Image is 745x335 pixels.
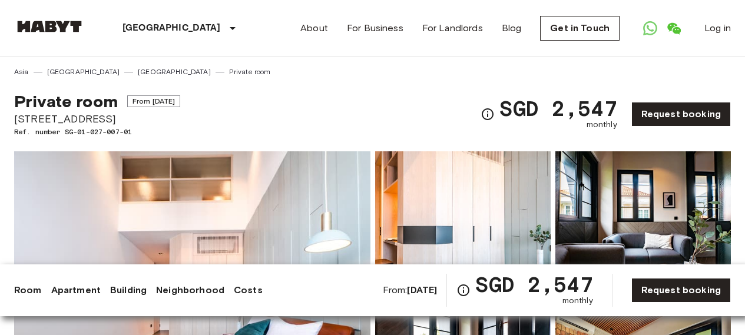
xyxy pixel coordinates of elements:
[14,21,85,32] img: Habyt
[138,67,211,77] a: [GEOGRAPHIC_DATA]
[14,283,42,297] a: Room
[562,295,593,307] span: monthly
[14,111,180,127] span: [STREET_ADDRESS]
[300,21,328,35] a: About
[234,283,263,297] a: Costs
[638,16,662,40] a: Open WhatsApp
[47,67,120,77] a: [GEOGRAPHIC_DATA]
[502,21,522,35] a: Blog
[14,127,180,137] span: Ref. number SG-01-027-007-01
[156,283,224,297] a: Neighborhood
[127,95,181,107] span: From [DATE]
[51,283,101,297] a: Apartment
[14,67,29,77] a: Asia
[407,284,437,296] b: [DATE]
[347,21,403,35] a: For Business
[631,278,731,303] a: Request booking
[662,16,686,40] a: Open WeChat
[229,67,271,77] a: Private room
[422,21,483,35] a: For Landlords
[587,119,617,131] span: monthly
[456,283,471,297] svg: Check cost overview for full price breakdown. Please note that discounts apply to new joiners onl...
[631,102,731,127] a: Request booking
[540,16,620,41] a: Get in Touch
[481,107,495,121] svg: Check cost overview for full price breakdown. Please note that discounts apply to new joiners onl...
[122,21,221,35] p: [GEOGRAPHIC_DATA]
[383,284,438,297] span: From:
[375,151,551,306] img: Picture of unit SG-01-027-007-01
[704,21,731,35] a: Log in
[110,283,147,297] a: Building
[555,151,731,306] img: Picture of unit SG-01-027-007-01
[14,91,118,111] span: Private room
[475,274,592,295] span: SGD 2,547
[499,98,617,119] span: SGD 2,547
